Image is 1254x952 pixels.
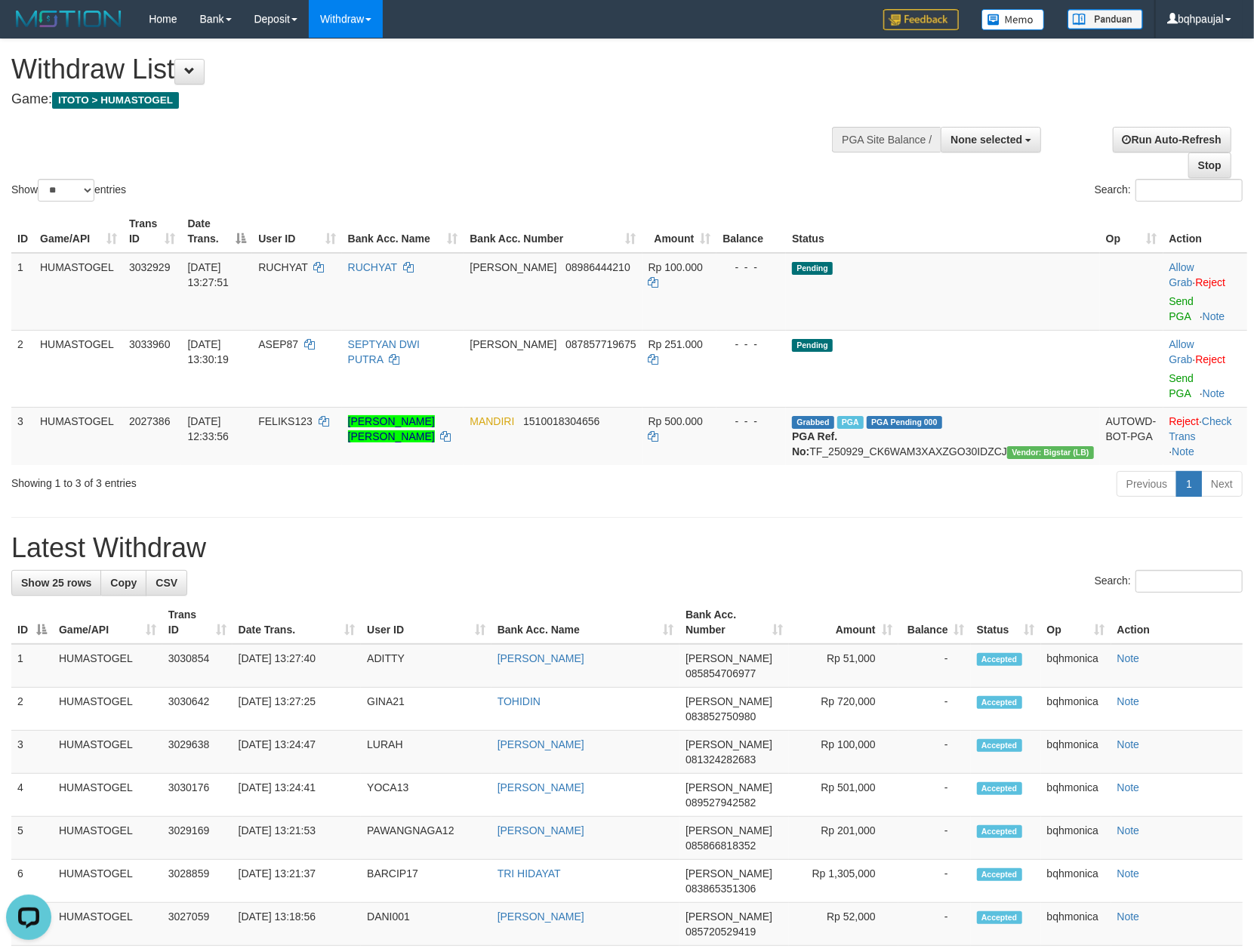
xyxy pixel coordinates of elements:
[565,261,630,273] span: Copy 08986444210 to clipboard
[348,261,397,273] a: RUCHYAT
[1095,570,1243,593] label: Search:
[1117,867,1140,880] a: Note
[686,926,756,938] span: Copy 085720529419 to clipboard
[1113,127,1231,153] a: Run Auto-Refresh
[1203,387,1225,399] a: Note
[977,653,1022,666] span: Accepted
[1163,253,1247,331] td: ·
[898,731,971,774] td: -
[686,867,772,880] span: [PERSON_NAME]
[1169,295,1194,322] a: Send PGA
[977,911,1022,924] span: Accepted
[53,774,162,817] td: HUMASTOGEL
[233,817,361,860] td: [DATE] 13:21:53
[686,883,756,895] span: Copy 083865351306 to clipboard
[258,261,307,273] span: RUCHYAT
[1203,310,1225,322] a: Note
[162,774,233,817] td: 3030176
[11,179,126,202] label: Show entries
[348,338,420,365] a: SEPTYAN DWI PUTRA
[832,127,941,153] div: PGA Site Balance /
[11,644,53,688] td: 1
[361,688,491,731] td: GINA21
[1169,372,1194,399] a: Send PGA
[100,570,146,596] a: Copy
[977,696,1022,709] span: Accepted
[361,903,491,946] td: DANI001
[1100,407,1163,465] td: AUTOWD-BOT-PGA
[498,695,541,707] a: TOHIDIN
[464,210,642,253] th: Bank Acc. Number: activate to sort column ascending
[1196,353,1226,365] a: Reject
[898,903,971,946] td: -
[1169,338,1194,365] a: Allow Grab
[1163,210,1247,253] th: Action
[233,601,361,644] th: Date Trans.: activate to sort column ascending
[898,774,971,817] td: -
[837,416,864,429] span: Marked by bqhpaujal
[789,601,898,644] th: Amount: activate to sort column ascending
[129,415,171,427] span: 2027386
[11,470,511,491] div: Showing 1 to 3 of 3 entries
[1196,276,1226,288] a: Reject
[1041,860,1111,903] td: bqhmonica
[523,415,599,427] span: Copy 1510018304656 to clipboard
[1169,261,1196,288] span: ·
[1041,817,1111,860] td: bqhmonica
[498,910,584,923] a: [PERSON_NAME]
[258,415,313,427] span: FELIKS123
[679,601,789,644] th: Bank Acc. Number: activate to sort column ascending
[716,210,786,253] th: Balance
[187,338,229,365] span: [DATE] 13:30:19
[789,817,898,860] td: Rp 201,000
[786,407,1100,465] td: TF_250929_CK6WAM3XAXZGO30IDZCJ
[123,210,181,253] th: Trans ID: activate to sort column ascending
[162,817,233,860] td: 3029169
[1135,570,1243,593] input: Search:
[34,253,123,331] td: HUMASTOGEL
[1041,731,1111,774] td: bqhmonica
[498,738,584,750] a: [PERSON_NAME]
[162,903,233,946] td: 3027059
[498,867,561,880] a: TRI HIDAYAT
[1169,415,1232,442] a: Check Trans
[11,860,53,903] td: 6
[649,415,703,427] span: Rp 500.000
[11,731,53,774] td: 3
[361,817,491,860] td: PAWANGNAGA12
[792,430,837,458] b: PGA Ref. No:
[361,644,491,688] td: ADITTY
[498,781,584,793] a: [PERSON_NAME]
[1117,738,1140,750] a: Note
[361,601,491,644] th: User ID: activate to sort column ascending
[786,210,1100,253] th: Status
[1117,824,1140,836] a: Note
[1163,407,1247,465] td: · ·
[723,260,780,275] div: - - -
[1176,471,1202,497] a: 1
[1117,695,1140,707] a: Note
[977,782,1022,795] span: Accepted
[686,710,756,722] span: Copy 083852750980 to clipboard
[971,601,1041,644] th: Status: activate to sort column ascending
[470,415,514,427] span: MANDIRI
[498,824,584,836] a: [PERSON_NAME]
[233,774,361,817] td: [DATE] 13:24:41
[233,903,361,946] td: [DATE] 13:18:56
[1041,688,1111,731] td: bqhmonica
[1169,261,1194,288] a: Allow Grab
[1117,471,1177,497] a: Previous
[53,731,162,774] td: HUMASTOGEL
[789,903,898,946] td: Rp 52,000
[792,416,834,429] span: Grabbed
[686,667,756,679] span: Copy 085854706977 to clipboard
[11,8,126,30] img: MOTION_logo.png
[686,652,772,664] span: [PERSON_NAME]
[1201,471,1243,497] a: Next
[1188,153,1231,178] a: Stop
[686,840,756,852] span: Copy 085866818352 to clipboard
[951,134,1022,146] span: None selected
[898,817,971,860] td: -
[1135,179,1243,202] input: Search:
[233,860,361,903] td: [DATE] 13:21:37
